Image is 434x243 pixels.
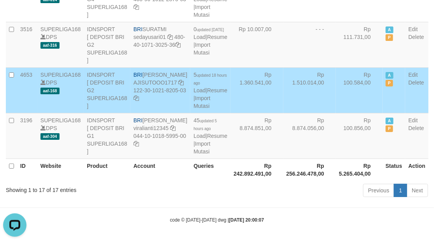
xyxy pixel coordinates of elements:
span: | | [193,72,227,109]
th: Rp 5.265.404,00 [336,158,383,181]
span: updated [DATE] [197,28,224,32]
a: Copy AJISUTOOO1717 to clipboard [179,79,184,86]
a: Load [193,34,206,40]
span: 5 [193,72,227,86]
th: ID [17,158,37,181]
a: Edit [408,26,418,32]
td: [PERSON_NAME] 122-30-1021-8205-03 [130,67,190,113]
span: BRI [134,72,142,78]
td: Rp 100.856,00 [336,113,383,158]
a: Import Mutasi [193,95,210,109]
td: IDNSPORT [ DEPOSIT BRI G2 SUPERLIGA168 ] [84,22,130,67]
a: Copy 122301021820503 to clipboard [134,95,139,101]
span: BRI [134,26,142,32]
a: SUPERLIGA168 [40,26,81,32]
span: | | [193,26,227,56]
th: Queries [190,158,230,181]
span: aaf-304 [40,133,60,140]
a: Copy sedayusari01 to clipboard [167,34,173,40]
td: Rp 1.360.541,00 [230,67,283,113]
span: updated 18 hours ago [193,73,227,85]
a: Copy 044101018599500 to clipboard [134,141,139,147]
button: Open LiveChat chat widget [3,3,26,26]
a: Copy viralianti12345 to clipboard [170,125,176,131]
td: Rp 8.874.851,00 [230,113,283,158]
td: Rp 100.584,00 [336,67,383,113]
span: Active [386,26,394,33]
td: DPS [37,67,84,113]
th: Status [383,158,406,181]
a: Resume [207,87,227,93]
td: DPS [37,113,84,158]
span: Active [386,72,394,79]
span: BRI [134,117,142,123]
span: Paused [386,125,394,132]
small: code © [DATE]-[DATE] dwg | [170,217,264,223]
td: 3196 [17,113,37,158]
td: [PERSON_NAME] 044-10-1018-5995-00 [130,113,190,158]
a: Copy 408901012287503 to clipboard [134,4,139,10]
a: Import Mutasi [193,42,210,56]
span: aaf-316 [40,42,60,49]
div: Showing 1 to 17 of 17 entries [6,183,175,194]
a: Previous [363,184,394,197]
a: AJISUTOOO1717 [134,79,177,86]
a: Edit [408,117,418,123]
a: sedayusari01 [134,34,166,40]
td: Rp 111.731,00 [336,22,383,67]
th: Rp 256.246.478,00 [283,158,336,181]
a: SUPERLIGA168 [40,117,81,123]
a: Next [407,184,428,197]
a: Delete [408,125,424,131]
td: Rp 10.007,00 [230,22,283,67]
a: Edit [408,72,418,78]
td: IDNSPORT [ DEPOSIT BRI G2 SUPERLIGA168 ] [84,67,130,113]
a: SUPERLIGA168 [40,72,81,78]
td: Rp 1.510.014,00 [283,67,336,113]
span: | | [193,117,227,155]
a: Resume [207,133,227,139]
td: Rp 8.874.056,00 [283,113,336,158]
th: Account [130,158,190,181]
a: Import Mutasi [193,4,210,18]
span: Paused [386,34,394,41]
a: 1 [394,184,407,197]
th: Product [84,158,130,181]
a: viralianti12345 [134,125,169,131]
a: Load [193,133,206,139]
a: Copy 480401071302536 to clipboard [175,42,181,48]
th: Action [405,158,429,181]
a: Import Mutasi [193,141,210,155]
span: updated 5 hours ago [193,119,217,131]
td: SURATMI 480-40-1071-3025-36 [130,22,190,67]
td: DPS [37,22,84,67]
span: Active [386,118,394,124]
a: Resume [207,34,227,40]
a: Load [193,87,206,93]
span: 0 [193,26,224,32]
span: aaf-168 [40,88,60,94]
td: IDNSPORT [ DEPOSIT BRI G1 SUPERLIGA168 ] [84,113,130,158]
td: - - - [283,22,336,67]
th: Rp 242.892.491,00 [230,158,283,181]
td: 3516 [17,22,37,67]
span: 45 [193,117,217,131]
th: Website [37,158,84,181]
td: 4653 [17,67,37,113]
strong: [DATE] 20:00:07 [229,217,264,223]
a: Delete [408,34,424,40]
span: Paused [386,80,394,86]
a: Delete [408,79,424,86]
